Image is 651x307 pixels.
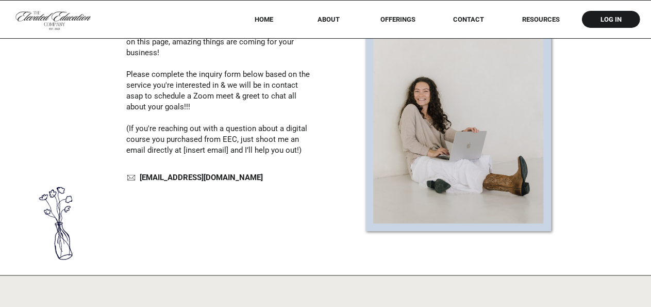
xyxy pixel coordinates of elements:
[446,15,491,23] a: Contact
[126,26,310,155] p: Oooooh I am so excited you're here! If you ended up on this page, amazing things are coming for y...
[365,15,430,23] a: offerings
[310,15,347,23] a: About
[140,173,275,183] a: [EMAIL_ADDRESS][DOMAIN_NAME]
[508,15,574,23] a: RESOURCES
[241,15,287,23] a: HOME
[591,15,631,23] a: log in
